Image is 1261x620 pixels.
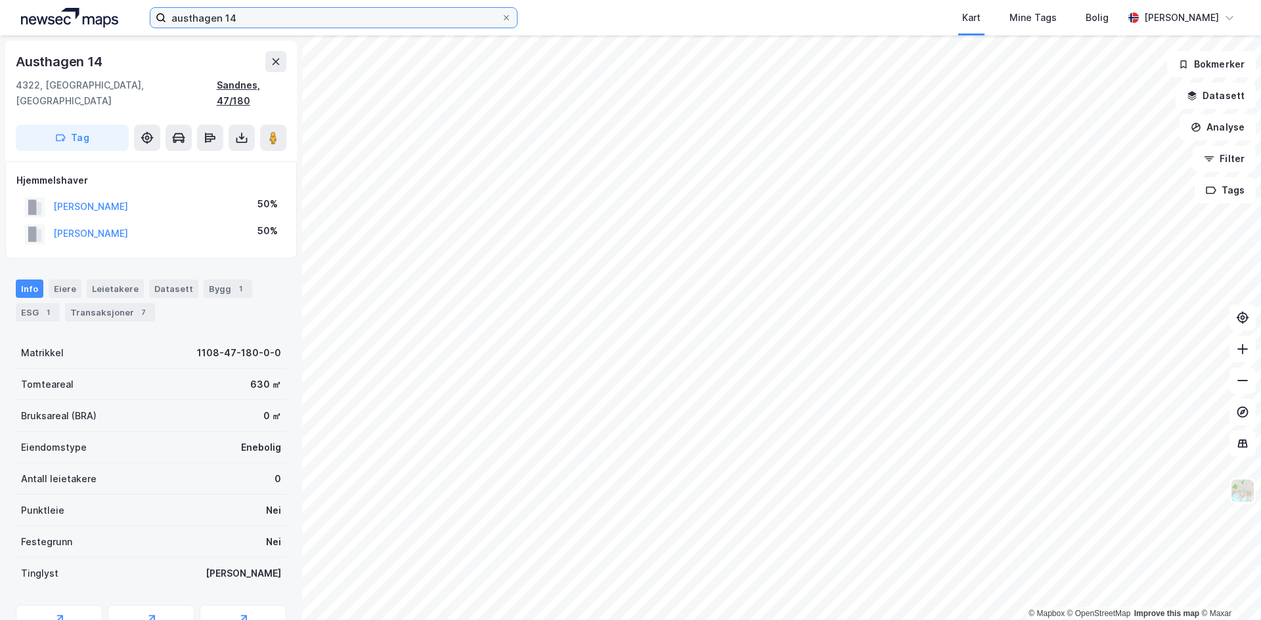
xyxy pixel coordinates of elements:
[137,306,150,319] div: 7
[197,345,281,361] div: 1108-47-180-0-0
[204,279,252,298] div: Bygg
[962,10,981,26] div: Kart
[1176,83,1256,109] button: Datasett
[1195,557,1261,620] iframe: Chat Widget
[16,51,105,72] div: Austhagen 14
[234,282,247,295] div: 1
[266,534,281,550] div: Nei
[1009,10,1057,26] div: Mine Tags
[16,303,60,321] div: ESG
[275,471,281,487] div: 0
[1067,609,1131,618] a: OpenStreetMap
[1086,10,1109,26] div: Bolig
[149,279,198,298] div: Datasett
[166,8,501,28] input: Søk på adresse, matrikkel, gårdeiere, leietakere eller personer
[1195,557,1261,620] div: Kontrollprogram for chat
[21,440,87,455] div: Eiendomstype
[1144,10,1219,26] div: [PERSON_NAME]
[241,440,281,455] div: Enebolig
[1230,478,1255,503] img: Z
[21,471,97,487] div: Antall leietakere
[250,377,281,392] div: 630 ㎡
[16,125,129,151] button: Tag
[16,77,217,109] div: 4322, [GEOGRAPHIC_DATA], [GEOGRAPHIC_DATA]
[206,566,281,581] div: [PERSON_NAME]
[21,8,118,28] img: logo.a4113a55bc3d86da70a041830d287a7e.svg
[257,223,278,239] div: 50%
[21,534,72,550] div: Festegrunn
[1134,609,1199,618] a: Improve this map
[21,345,64,361] div: Matrikkel
[257,196,278,212] div: 50%
[16,173,286,188] div: Hjemmelshaver
[1029,609,1065,618] a: Mapbox
[21,408,97,424] div: Bruksareal (BRA)
[49,279,81,298] div: Eiere
[21,566,58,581] div: Tinglyst
[1167,51,1256,77] button: Bokmerker
[65,303,155,321] div: Transaksjoner
[16,279,43,298] div: Info
[87,279,144,298] div: Leietakere
[21,377,74,392] div: Tomteareal
[1193,146,1256,172] button: Filter
[217,77,286,109] div: Sandnes, 47/180
[1195,177,1256,203] button: Tags
[21,503,64,518] div: Punktleie
[263,408,281,424] div: 0 ㎡
[1180,114,1256,140] button: Analyse
[266,503,281,518] div: Nei
[41,306,55,319] div: 1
